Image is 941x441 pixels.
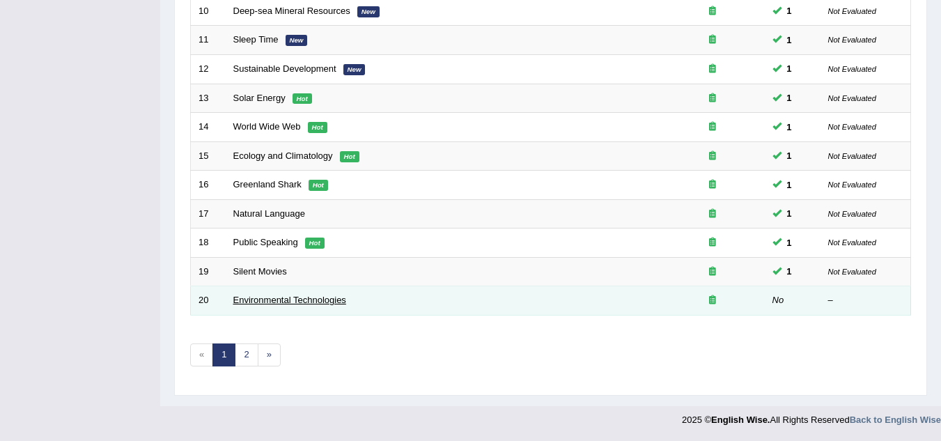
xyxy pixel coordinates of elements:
[212,343,235,366] a: 1
[668,63,757,76] div: Exam occurring question
[286,35,308,46] em: New
[233,34,279,45] a: Sleep Time
[850,415,941,425] a: Back to English Wise
[668,33,757,47] div: Exam occurring question
[233,179,302,189] a: Greenland Shark
[682,406,941,426] div: 2025 © All Rights Reserved
[233,208,305,219] a: Natural Language
[711,415,770,425] strong: English Wise.
[828,36,876,44] small: Not Evaluated
[340,151,359,162] em: Hot
[828,294,903,307] div: –
[772,295,784,305] em: No
[191,113,226,142] td: 14
[668,92,757,105] div: Exam occurring question
[233,6,350,16] a: Deep-sea Mineral Resources
[781,235,798,250] span: You cannot take this question anymore
[191,26,226,55] td: 11
[293,93,312,105] em: Hot
[828,123,876,131] small: Not Evaluated
[668,5,757,18] div: Exam occurring question
[668,265,757,279] div: Exam occurring question
[235,343,258,366] a: 2
[668,178,757,192] div: Exam occurring question
[828,7,876,15] small: Not Evaluated
[191,84,226,113] td: 13
[357,6,380,17] em: New
[668,121,757,134] div: Exam occurring question
[828,210,876,218] small: Not Evaluated
[668,236,757,249] div: Exam occurring question
[668,294,757,307] div: Exam occurring question
[233,266,287,277] a: Silent Movies
[343,64,366,75] em: New
[828,238,876,247] small: Not Evaluated
[233,150,333,161] a: Ecology and Climatology
[191,54,226,84] td: 12
[828,152,876,160] small: Not Evaluated
[828,94,876,102] small: Not Evaluated
[781,120,798,134] span: You cannot take this question anymore
[233,237,298,247] a: Public Speaking
[233,93,286,103] a: Solar Energy
[781,61,798,76] span: You cannot take this question anymore
[233,63,336,74] a: Sustainable Development
[191,171,226,200] td: 16
[668,208,757,221] div: Exam occurring question
[233,121,301,132] a: World Wide Web
[191,257,226,286] td: 19
[308,122,327,133] em: Hot
[191,286,226,316] td: 20
[828,65,876,73] small: Not Evaluated
[828,180,876,189] small: Not Evaluated
[309,180,328,191] em: Hot
[668,150,757,163] div: Exam occurring question
[781,3,798,18] span: You cannot take this question anymore
[191,141,226,171] td: 15
[305,238,325,249] em: Hot
[781,206,798,221] span: You cannot take this question anymore
[781,148,798,163] span: You cannot take this question anymore
[191,229,226,258] td: 18
[191,199,226,229] td: 17
[781,264,798,279] span: You cannot take this question anymore
[190,343,213,366] span: «
[781,33,798,47] span: You cannot take this question anymore
[258,343,281,366] a: »
[233,295,346,305] a: Environmental Technologies
[828,268,876,276] small: Not Evaluated
[781,91,798,105] span: You cannot take this question anymore
[781,178,798,192] span: You cannot take this question anymore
